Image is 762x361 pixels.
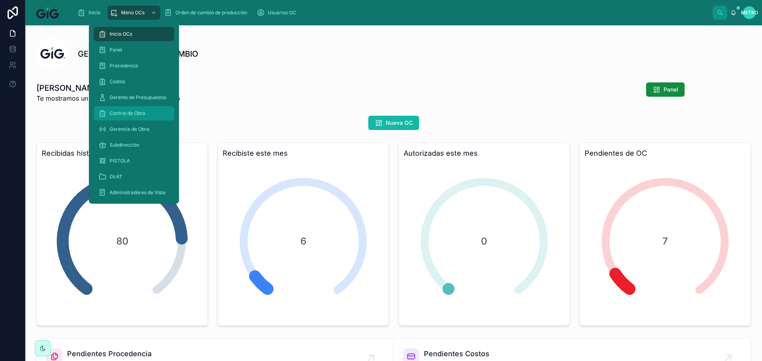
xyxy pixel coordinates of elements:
[110,158,130,164] font: PISTOLA
[67,350,152,358] font: Pendientes Procedencia
[110,189,165,195] font: Administradores de Vista
[94,170,174,184] a: DirAT
[300,235,306,247] font: 6
[664,86,678,93] font: Panel
[481,235,487,247] font: 0
[94,154,174,168] a: PISTOLA
[110,110,145,116] font: Control de Obra
[254,6,302,20] a: Usuarios OC
[32,6,65,19] img: Logotipo de la aplicación
[108,6,160,20] a: Menú OCs
[110,47,122,53] font: Panel
[89,10,100,15] font: Inicio
[110,63,138,69] font: Procedencia
[94,138,174,152] a: Subdirección
[223,149,288,157] font: Recibiste este mes
[94,106,174,120] a: Control de Obra
[424,350,489,358] font: Pendientes Costos
[646,82,685,97] button: Panel
[116,235,129,247] font: 80
[94,59,174,73] a: Procedencia
[110,126,149,132] font: Gerencia de Obra
[110,142,139,148] font: Subdirección
[71,4,713,21] div: contenido desplazable
[162,6,253,20] a: Orden de cambio de producción
[110,78,125,84] font: Costos
[94,43,174,57] a: Panel
[121,10,144,15] font: Menú OCs
[94,122,174,136] a: Gerencia de Obra
[110,174,122,180] font: DirAT
[94,185,174,200] a: Administradores de Vista
[110,31,132,37] font: Inicio OCs
[42,149,110,157] font: Recibidas históricas
[175,10,247,15] font: Orden de cambio de producción
[94,27,174,41] a: Inicio OCs
[585,149,647,157] font: Pendientes de OC
[404,149,478,157] font: Autorizadas este mes
[75,6,106,20] a: Inicio
[368,116,419,130] button: Nueva OC
[662,235,668,247] font: 7
[94,90,174,105] a: Gerente de Presupuestos
[268,10,296,15] font: Usuarios OC
[741,10,758,15] font: METRO
[110,94,166,100] font: Gerente de Presupuestos
[386,119,413,126] font: Nueva OC
[94,74,174,89] a: Costos
[78,49,198,59] font: GESTIÓN ÓRDENES DE CAMBIO
[37,94,180,102] font: Te mostramos un vistazo de lo que ha sucedido
[37,83,102,93] font: [PERSON_NAME]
